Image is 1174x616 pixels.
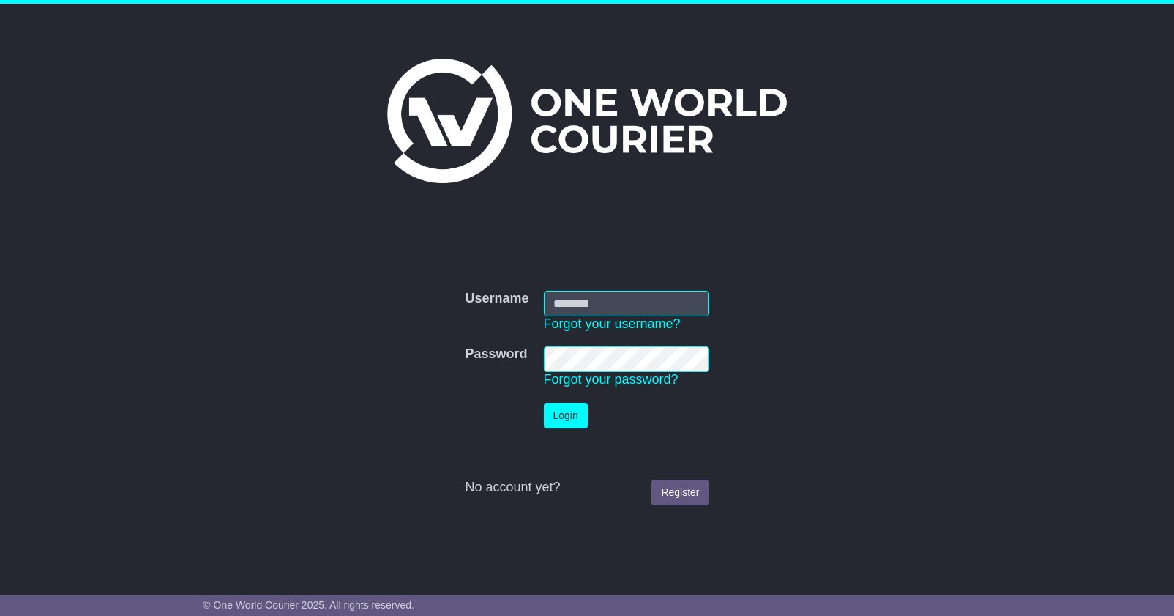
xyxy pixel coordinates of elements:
[387,59,787,183] img: One World
[651,480,708,505] a: Register
[203,599,414,611] span: © One World Courier 2025. All rights reserved.
[544,316,681,331] a: Forgot your username?
[544,372,678,387] a: Forgot your password?
[544,403,588,428] button: Login
[465,346,527,363] label: Password
[465,291,528,307] label: Username
[465,480,708,496] div: No account yet?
